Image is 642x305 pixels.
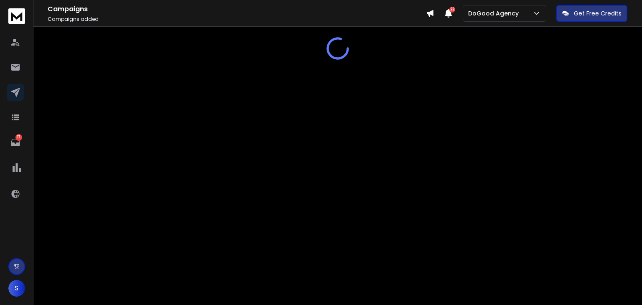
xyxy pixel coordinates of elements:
[15,134,22,141] p: 17
[449,7,455,13] span: 22
[556,5,627,22] button: Get Free Credits
[48,16,426,23] p: Campaigns added
[8,280,25,297] button: S
[468,9,522,18] p: DoGood Agency
[48,4,426,14] h1: Campaigns
[8,8,25,24] img: logo
[7,134,24,151] a: 17
[574,9,622,18] p: Get Free Credits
